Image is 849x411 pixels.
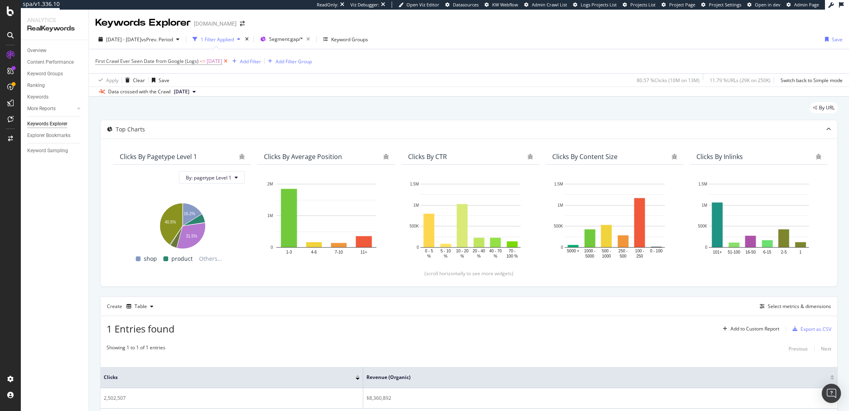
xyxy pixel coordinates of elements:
div: bug [672,154,677,159]
text: 1.5M [410,182,419,186]
text: 1-3 [286,250,292,254]
text: 1M [702,203,707,208]
div: Explorer Bookmarks [27,131,70,140]
text: 70 - [509,249,515,253]
div: Save [832,36,843,43]
button: Switch back to Simple mode [777,74,843,87]
a: Logs Projects List [573,2,617,8]
button: Previous [789,344,808,354]
svg: A chart. [552,180,677,260]
button: [DATE] - [DATE]vsPrev. Period [95,33,183,46]
text: 0 [271,245,273,250]
a: Overview [27,46,83,55]
span: <= [200,58,205,64]
span: shop [144,254,157,264]
a: Open Viz Editor [398,2,439,8]
a: Content Performance [27,58,83,66]
text: 0 [561,245,563,250]
div: Add to Custom Report [730,326,779,331]
text: 100 - [635,249,644,253]
text: 1000 - [584,249,596,253]
text: 500K [410,224,419,229]
div: Keywords Explorer [27,120,67,128]
div: 2,502,507 [104,395,360,402]
button: Add to Custom Report [720,322,779,335]
a: Open in dev [747,2,781,8]
svg: A chart. [264,180,389,260]
button: Apply [95,74,119,87]
text: 5000 [585,254,595,258]
a: KW Webflow [485,2,518,8]
div: ReadOnly: [317,2,338,8]
div: Showing 1 to 1 of 1 entries [107,344,165,354]
svg: A chart. [408,180,533,260]
text: % [444,254,447,258]
a: Keywords [27,93,83,101]
button: Save [149,74,169,87]
a: More Reports [27,105,75,113]
div: 80.57 % Clicks ( 10M on 13M ) [637,77,700,84]
div: Keyword Groups [331,36,368,43]
text: 2-5 [781,250,787,254]
div: Open Intercom Messenger [822,384,841,403]
text: 6-15 [763,250,771,254]
div: Overview [27,46,46,55]
span: 2025 Jul. 2nd [174,88,189,95]
div: Save [159,77,169,84]
text: % [461,254,464,258]
div: Clicks By CTR [408,153,447,161]
div: Previous [789,345,808,352]
span: [DATE] - [DATE] [106,36,141,43]
text: 4-6 [311,250,317,254]
div: legacy label [810,102,838,113]
span: Admin Page [794,2,819,8]
span: Segment: gap/* [269,36,303,42]
span: KW Webflow [492,2,518,8]
div: 1 Filter Applied [201,36,234,43]
a: Project Settings [701,2,741,8]
a: Datasources [445,2,479,8]
text: 20 - 40 [473,249,485,253]
span: Project Page [669,2,695,8]
div: (scroll horizontally to see more widgets) [110,270,828,277]
div: Add Filter [240,58,261,65]
div: bug [816,154,821,159]
div: 11.79 % URLs ( 29K on 250K ) [710,77,771,84]
div: Clicks By pagetype Level 1 [120,153,197,161]
text: 0 [705,245,707,250]
text: 40.5% [165,220,176,224]
span: Projects List [630,2,656,8]
div: bug [239,154,245,159]
text: 500K [698,224,708,229]
text: 0 - 5 [425,249,433,253]
a: Keyword Groups [27,70,83,78]
button: Keyword Groups [320,33,371,46]
div: Table [135,304,147,309]
div: bug [383,154,389,159]
button: 1 Filter Applied [189,33,243,46]
span: Open in dev [755,2,781,8]
button: Next [821,344,831,354]
text: 0 [416,245,419,250]
div: Clear [133,77,145,84]
div: Export as CSV [801,326,831,332]
text: 101+ [713,250,722,254]
text: 1 [799,250,802,254]
div: $8,360,892 [366,395,834,402]
span: product [171,254,193,264]
span: Project Settings [709,2,741,8]
text: 11+ [360,250,367,254]
text: 5 - 10 [441,249,451,253]
span: By: pagetype Level 1 [186,174,231,181]
div: A chart. [120,199,245,250]
span: vs Prev. Period [141,36,173,43]
div: RealKeywords [27,24,82,33]
span: Logs Projects List [581,2,617,8]
a: Admin Crawl List [524,2,567,8]
text: 1M [268,214,273,218]
svg: A chart. [696,180,821,260]
div: Create [107,300,157,313]
div: Clicks By Content Size [552,153,618,161]
div: Keyword Sampling [27,147,68,155]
